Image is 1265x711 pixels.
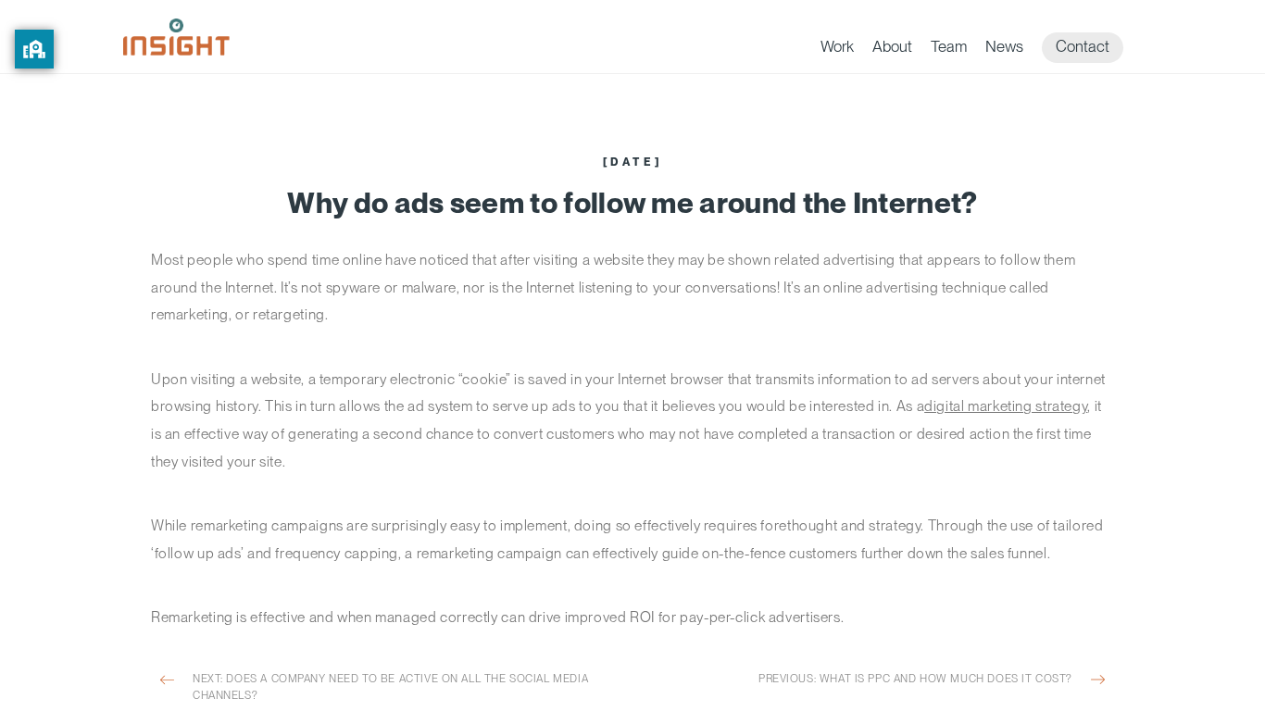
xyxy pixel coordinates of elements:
p: Upon visiting a website, a temporary electronic “cookie” is saved in your Internet browser that t... [151,366,1114,475]
a: Previous: What is PPC and how much does it cost? [652,670,1114,693]
p: While remarketing campaigns are surprisingly easy to implement, doing so effectively requires for... [151,512,1114,567]
a: Next: Does a company need to be active on all the social media channels? [151,670,613,705]
p: Remarketing is effective and when managed correctly can drive improved ROI for pay-per-click adve... [151,604,1114,631]
a: digital marketing strategy [924,397,1087,415]
span: Previous: What is PPC and how much does it cost? [661,670,1072,693]
a: Work [820,37,854,63]
a: News [985,37,1023,63]
img: Insight Marketing Design [123,19,230,56]
h1: Why do ads seem to follow me around the Internet? [151,187,1114,218]
span: Next: Does a company need to be active on all the social media channels? [193,670,604,705]
a: Team [931,37,967,63]
nav: primary navigation menu [820,32,1142,63]
button: privacy banner [15,30,54,69]
div: [DATE] [151,156,1114,168]
p: Most people who spend time online have noticed that after visiting a website they may be shown re... [151,246,1114,329]
a: About [872,37,912,63]
a: Contact [1042,32,1123,63]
